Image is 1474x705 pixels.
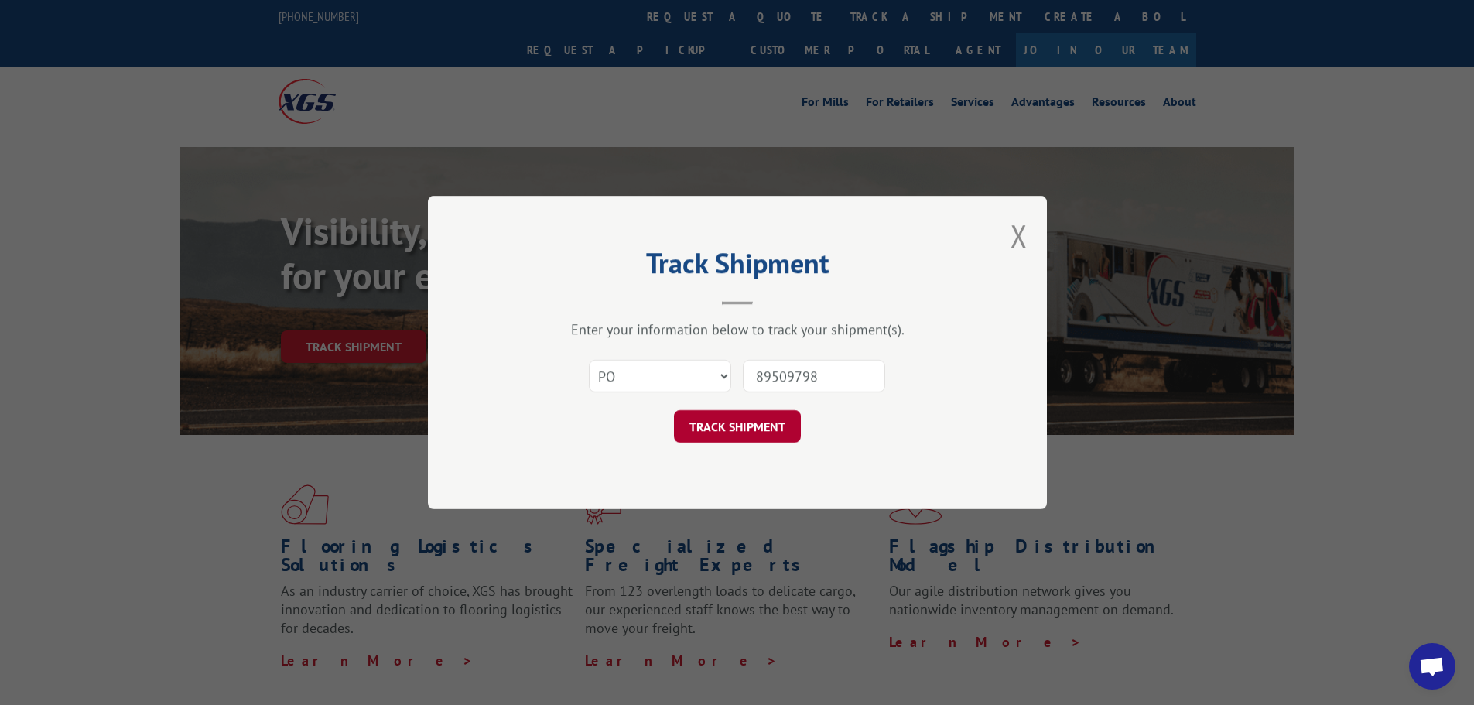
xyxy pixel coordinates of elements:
input: Number(s) [743,360,885,392]
button: Close modal [1011,215,1028,256]
div: Enter your information below to track your shipment(s). [505,320,970,338]
button: TRACK SHIPMENT [674,410,801,443]
h2: Track Shipment [505,252,970,282]
div: Open chat [1409,643,1455,690]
